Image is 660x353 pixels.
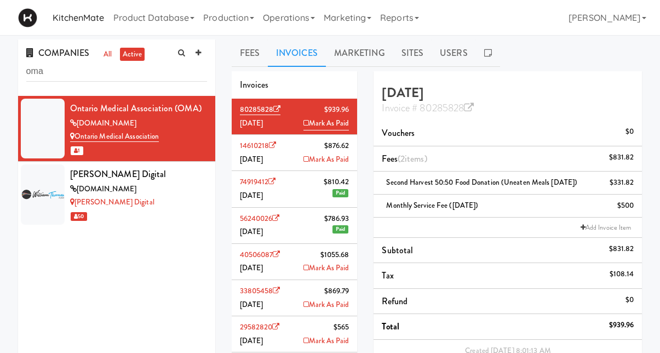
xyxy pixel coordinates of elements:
div: [DOMAIN_NAME] [70,183,207,196]
span: [DATE] [240,118,263,128]
span: $1055.68 [320,248,349,262]
div: Ontario Medical Association (OMA) [70,100,207,117]
span: [DATE] [240,263,263,273]
span: $869.79 [324,284,349,298]
a: active [120,48,145,61]
a: Add Invoice Item [578,222,634,233]
span: [DATE] [240,154,263,164]
div: $0 [625,293,634,307]
span: Tax [382,269,393,282]
li: Second Harvest 50:50 Food Donation (Uneaten Meals [DATE])$331.82 [374,172,642,195]
a: Marketing [326,39,393,67]
li: 33805458$869.79[DATE]Mark As Paid [232,280,358,316]
span: Subtotal [382,244,413,257]
a: Sites [393,39,432,67]
a: Users [432,39,476,67]
span: Refund [382,295,408,308]
span: Second Harvest 50:50 Food Donation (Uneaten Meals [DATE]) [386,177,577,187]
li: 56240026$786.93[DATE]Paid [232,208,358,244]
span: Paid [332,225,348,234]
a: 33805458 [240,286,280,296]
input: Search company [26,61,207,82]
a: Ontario Medical Association [70,131,159,142]
a: 29582820 [240,322,280,332]
div: $939.96 [609,318,634,332]
a: 40506087 [240,249,280,260]
a: 80285828 [240,104,281,115]
span: $786.93 [324,212,349,226]
a: Fees [232,39,268,67]
span: Fees [382,152,427,165]
li: Monthly Service Fee ([DATE])$500 [374,195,642,218]
a: Invoice # 80285828 [382,101,474,115]
h4: [DATE] [382,86,634,115]
li: 74919412$810.42[DATE]Paid [232,171,358,207]
a: Mark As Paid [303,261,349,275]
div: $831.82 [609,151,634,164]
a: [PERSON_NAME] Digital [70,197,154,207]
span: [DATE] [240,335,263,346]
a: Mark As Paid [303,153,349,167]
span: $810.42 [324,175,349,189]
span: Vouchers [382,127,415,139]
span: $876.62 [324,139,349,153]
div: $500 [617,199,634,213]
a: Mark As Paid [303,298,349,312]
li: [PERSON_NAME] Digital[DOMAIN_NAME][PERSON_NAME] Digital 50 [18,162,215,227]
a: 74919412 [240,176,276,187]
div: $0 [625,125,634,139]
a: 56240026 [240,213,280,224]
div: [PERSON_NAME] Digital [70,166,207,183]
li: 14610218$876.62[DATE]Mark As Paid [232,135,358,171]
div: $831.82 [609,242,634,256]
span: $565 [334,321,349,334]
a: Mark As Paid [303,117,349,131]
span: Paid [332,189,348,197]
li: 40506087$1055.68[DATE]Mark As Paid [232,244,358,280]
span: [DATE] [240,226,263,237]
span: (2 ) [398,152,427,165]
span: 1 [71,146,83,155]
a: all [101,48,114,61]
li: 80285828$939.96[DATE]Mark As Paid [232,99,358,135]
span: [DATE] [240,299,263,310]
li: 29582820$565[DATE]Mark As Paid [232,316,358,352]
img: Micromart [18,8,37,27]
span: Monthly Service Fee ([DATE]) [386,200,478,210]
div: $331.82 [610,176,634,190]
span: Total [382,320,399,333]
a: Mark As Paid [303,334,349,348]
div: $108.14 [610,267,634,281]
span: $939.96 [324,103,349,117]
a: 14610218 [240,140,277,151]
span: 50 [71,212,87,221]
ng-pluralize: items [405,152,424,165]
div: [DOMAIN_NAME] [70,117,207,130]
span: [DATE] [240,190,263,201]
span: COMPANIES [26,47,90,59]
li: Ontario Medical Association (OMA)[DOMAIN_NAME]Ontario Medical Association 1 [18,96,215,162]
span: Invoices [240,78,269,91]
a: Invoices [268,39,326,67]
